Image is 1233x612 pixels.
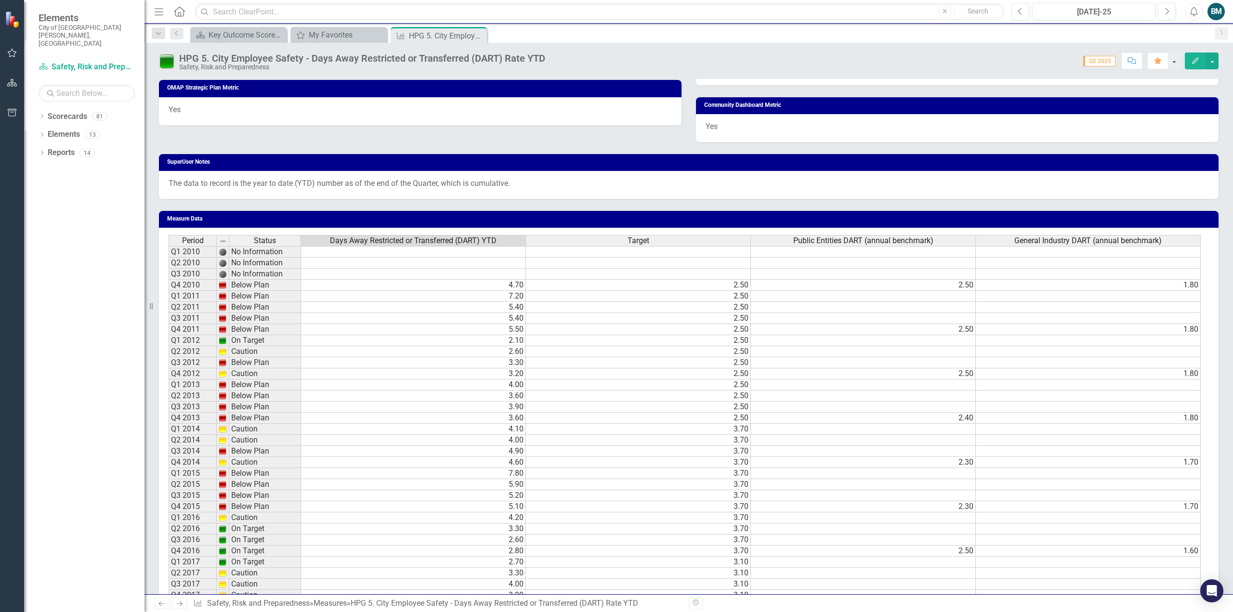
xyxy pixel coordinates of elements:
img: dHgTynNE8RwAAAABJRU5ErkJggg== [219,514,226,521]
td: Caution [229,424,301,435]
td: 1.70 [976,501,1201,512]
td: 3.20 [301,368,526,379]
td: Below Plan [229,391,301,402]
div: Open Intercom Messenger [1200,579,1223,602]
td: No Information [229,258,301,269]
td: 2.30 [751,457,976,468]
td: 4.00 [301,435,526,446]
span: Days Away Restricted or Transferred (DART) YTD [330,236,497,245]
td: 4.70 [301,280,526,291]
td: Q3 2016 [169,534,217,546]
img: TA+gAuZdIAAAAAElFTkSuQmCC [219,270,226,278]
td: Q4 2017 [169,590,217,601]
td: Q1 2017 [169,557,217,568]
td: Below Plan [229,291,301,302]
td: 1.70 [976,457,1201,468]
td: 2.50 [526,357,751,368]
span: Period [182,236,204,245]
td: Below Plan [229,313,301,324]
td: 2.50 [526,302,751,313]
div: 81 [92,112,107,120]
td: 4.00 [301,579,526,590]
td: 5.40 [301,313,526,324]
td: 2.50 [751,368,976,379]
div: 14 [79,149,95,157]
td: 2.70 [301,557,526,568]
td: Q2 2010 [169,258,217,269]
td: 2.50 [526,324,751,335]
img: dHgTynNE8RwAAAABJRU5ErkJggg== [219,580,226,588]
td: Caution [229,435,301,446]
td: 5.90 [301,479,526,490]
td: 3.70 [526,468,751,479]
td: 5.50 [301,324,526,335]
img: APn+hR+MH4cqAAAAAElFTkSuQmCC [219,337,226,344]
div: » » [193,598,682,609]
input: Search ClearPoint... [195,3,1004,20]
td: 3.70 [526,490,751,501]
div: HPG 5. City Employee Safety - Days Away Restricted or Transferred (DART) Rate YTD [351,599,638,608]
td: Q3 2014 [169,446,217,457]
td: 2.50 [526,379,751,391]
td: 3.70 [526,435,751,446]
td: Below Plan [229,357,301,368]
td: Caution [229,457,301,468]
td: Caution [229,579,301,590]
td: On Target [229,534,301,546]
div: 13 [85,130,100,139]
td: Q3 2015 [169,490,217,501]
a: Elements [48,129,80,140]
small: City of [GEOGRAPHIC_DATA][PERSON_NAME], [GEOGRAPHIC_DATA] [39,24,135,47]
button: Search [954,5,1002,18]
img: XJsTHk0ajobq6Ovo30PZz5QWf9OEAAAAASUVORK5CYII= [219,303,226,311]
td: Q3 2017 [169,579,217,590]
img: dHgTynNE8RwAAAABJRU5ErkJggg== [219,458,226,466]
td: 2.50 [526,368,751,379]
td: 2.30 [751,501,976,512]
img: XJsTHk0ajobq6Ovo30PZz5QWf9OEAAAAASUVORK5CYII= [219,381,226,389]
span: General Industry DART (annual benchmark) [1014,236,1162,245]
td: On Target [229,335,301,346]
span: Q2 2025 [1083,56,1115,66]
td: Below Plan [229,446,301,457]
td: 1.80 [976,413,1201,424]
td: No Information [229,246,301,258]
td: Q3 2011 [169,313,217,324]
td: 4.20 [301,512,526,523]
td: 2.50 [751,324,976,335]
span: The data to record is the year to date (YTD) number as of the end of the Quarter, which is cumula... [169,179,510,188]
div: Safety, Risk and Preparedness [179,64,545,71]
td: 3.30 [301,357,526,368]
td: 3.90 [301,402,526,413]
td: 3.60 [301,391,526,402]
td: 3.70 [526,546,751,557]
td: Caution [229,346,301,357]
img: dHgTynNE8RwAAAABJRU5ErkJggg== [219,425,226,433]
td: On Target [229,523,301,534]
a: Measures [314,599,347,608]
img: APn+hR+MH4cqAAAAAElFTkSuQmCC [219,558,226,566]
td: 5.10 [301,501,526,512]
td: 7.80 [301,468,526,479]
img: XJsTHk0ajobq6Ovo30PZz5QWf9OEAAAAASUVORK5CYII= [219,503,226,510]
td: Caution [229,368,301,379]
img: XJsTHk0ajobq6Ovo30PZz5QWf9OEAAAAASUVORK5CYII= [219,469,226,477]
h3: Community Dashboard Metric [704,102,1214,108]
td: Q1 2012 [169,335,217,346]
td: Q4 2010 [169,280,217,291]
td: 4.90 [301,446,526,457]
td: 3.70 [526,457,751,468]
td: No Information [229,269,301,280]
td: 3.10 [526,590,751,601]
td: Q2 2011 [169,302,217,313]
button: [DATE]-25 [1032,3,1155,20]
td: 3.30 [301,523,526,534]
td: 5.40 [301,302,526,313]
td: Q2 2016 [169,523,217,534]
img: TA+gAuZdIAAAAAElFTkSuQmCC [219,259,226,267]
img: dHgTynNE8RwAAAABJRU5ErkJggg== [219,436,226,444]
td: Below Plan [229,490,301,501]
input: Search Below... [39,85,135,102]
a: Safety, Risk and Preparedness [39,62,135,73]
img: dHgTynNE8RwAAAABJRU5ErkJggg== [219,591,226,599]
